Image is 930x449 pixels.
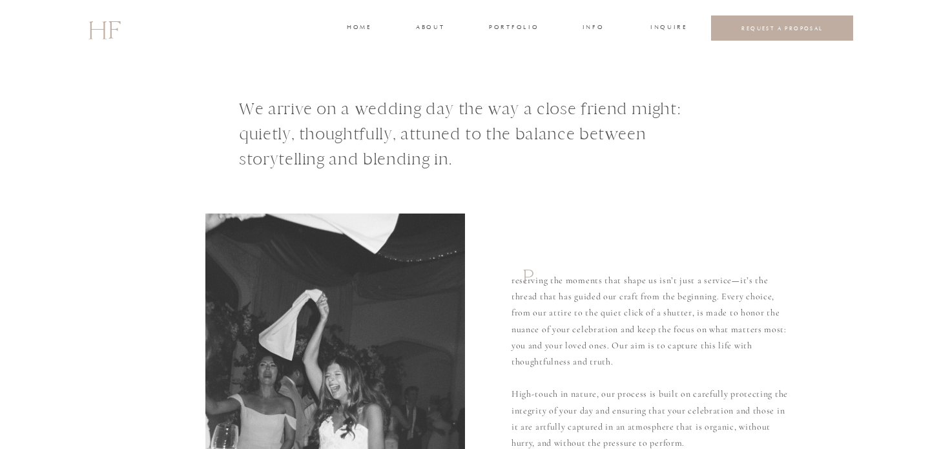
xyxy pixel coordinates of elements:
a: portfolio [489,23,537,34]
h1: We arrive on a wedding day the way a close friend might: quietly, thoughtfully, attuned to the ba... [239,96,720,177]
a: INQUIRE [650,23,685,34]
h1: P [522,264,541,299]
a: INFO [581,23,605,34]
a: HF [88,10,120,47]
a: REQUEST A PROPOSAL [721,25,843,32]
a: home [347,23,371,34]
a: about [416,23,443,34]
